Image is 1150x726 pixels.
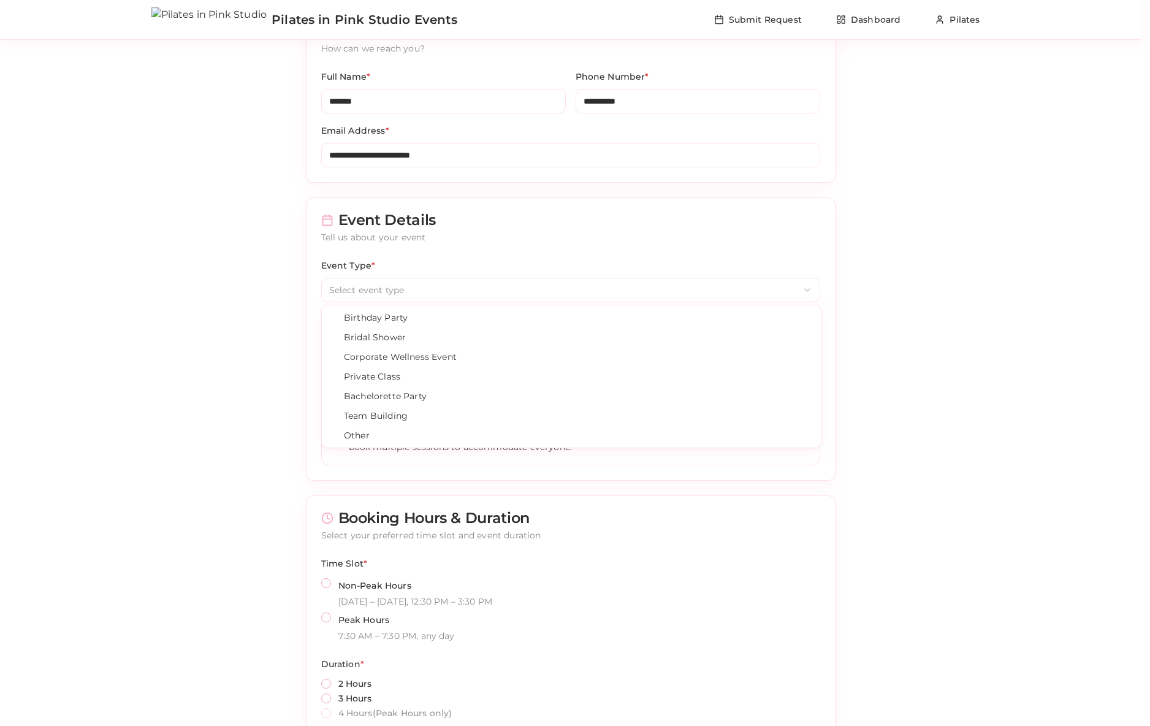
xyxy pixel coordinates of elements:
[344,390,427,402] span: Bachelorette Party
[344,351,457,363] span: Corporate Wellness Event
[344,331,406,343] span: Bridal Shower
[344,429,370,441] span: Other
[344,311,408,324] span: Birthday Party
[344,370,400,383] span: Private Class
[344,410,408,422] span: Team Building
